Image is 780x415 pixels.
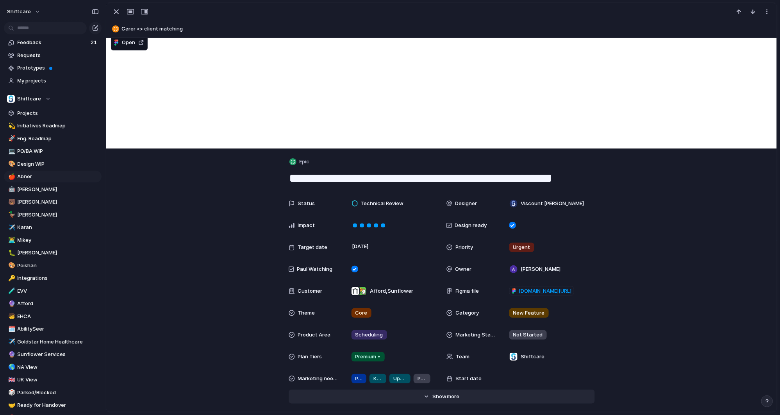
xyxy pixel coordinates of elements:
[7,8,31,16] span: shiftcare
[298,309,315,317] span: Theme
[456,331,496,339] span: Marketing Status
[4,285,102,297] a: 🧪EVV
[8,274,14,283] div: 🔑
[18,249,99,257] span: [PERSON_NAME]
[18,147,99,155] span: PO/BA WIP
[4,37,102,48] a: Feedback21
[298,375,339,383] span: Marketing needed
[4,336,102,348] a: ✈️Goldstar Home Healthcare
[18,351,99,358] span: Sunflower Services
[8,350,14,359] div: 🔮
[8,122,14,131] div: 💫
[18,52,99,59] span: Requests
[4,62,102,74] a: Prototypes
[8,185,14,194] div: 🤖
[8,312,14,321] div: 🧒
[456,243,473,251] span: Priority
[4,234,102,246] div: 👨‍💻Mikey
[361,200,403,207] span: Technical Review
[7,147,15,155] button: 💻
[4,222,102,233] a: ✈️Karan
[8,325,14,334] div: 🗓️
[18,300,99,308] span: Afford
[298,200,315,207] span: Status
[456,353,470,361] span: Team
[7,401,15,409] button: 🤝
[7,186,15,193] button: 🤖
[4,323,102,335] a: 🗓️AbilitySeer
[8,376,14,385] div: 🇬🇧
[7,325,15,333] button: 🗓️
[18,236,99,244] span: Mikey
[513,331,543,339] span: Not Started
[456,309,479,317] span: Category
[91,39,98,47] span: 21
[7,389,15,397] button: 🎲
[298,353,322,361] span: Plan Tiers
[4,171,102,182] a: 🍎Abner
[4,107,102,119] a: Projects
[370,287,414,295] span: Afford , Sunflower
[4,75,102,87] a: My projects
[111,35,148,50] button: Open
[8,198,14,207] div: 🐻
[110,23,773,35] button: Carer <> client matching
[7,211,15,219] button: 🦆
[7,224,15,231] button: ✈️
[7,338,15,346] button: ✈️
[350,242,371,251] span: [DATE]
[4,387,102,399] a: 🎲Parked/Blocked
[4,260,102,272] div: 🎨Peishan
[4,349,102,360] a: 🔮Sunflower Services
[7,351,15,358] button: 🔮
[8,337,14,346] div: ✈️
[18,313,99,320] span: EHCA
[4,93,102,105] button: Shiftcare
[4,158,102,170] div: 🎨Design WIP
[355,331,383,339] span: Scheduling
[18,122,99,130] span: Initiatives Roadmap
[447,393,459,401] span: more
[4,374,102,386] div: 🇬🇧UK View
[7,160,15,168] button: 🎨
[7,198,15,206] button: 🐻
[18,363,99,371] span: NA View
[8,388,14,397] div: 🎲
[4,133,102,145] a: 🚀Eng. Roadmap
[4,399,102,411] a: 🤝Ready for Handover
[4,120,102,132] a: 💫Initiatives Roadmap
[4,361,102,373] a: 🌎NA View
[18,95,41,103] span: Shiftcare
[4,247,102,259] a: 🐛[PERSON_NAME]
[7,287,15,295] button: 🧪
[18,274,99,282] span: Integrations
[7,262,15,270] button: 🎨
[7,173,15,181] button: 🍎
[7,274,15,282] button: 🔑
[18,39,88,47] span: Feedback
[297,265,333,273] span: Paul Watching
[513,309,545,317] span: New Feature
[373,375,382,383] span: Knowledge Base
[8,147,14,156] div: 💻
[8,249,14,258] div: 🐛
[4,184,102,195] a: 🤖[PERSON_NAME]
[8,286,14,295] div: 🧪
[288,156,312,168] button: Epic
[18,160,99,168] span: Design WIP
[298,287,323,295] span: Customer
[521,265,561,273] span: [PERSON_NAME]
[7,135,15,143] button: 🚀
[18,109,99,117] span: Projects
[456,287,479,295] span: Figma file
[18,135,99,143] span: Eng. Roadmap
[4,272,102,284] div: 🔑Integrations
[122,39,135,47] span: Open
[298,243,328,251] span: Target date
